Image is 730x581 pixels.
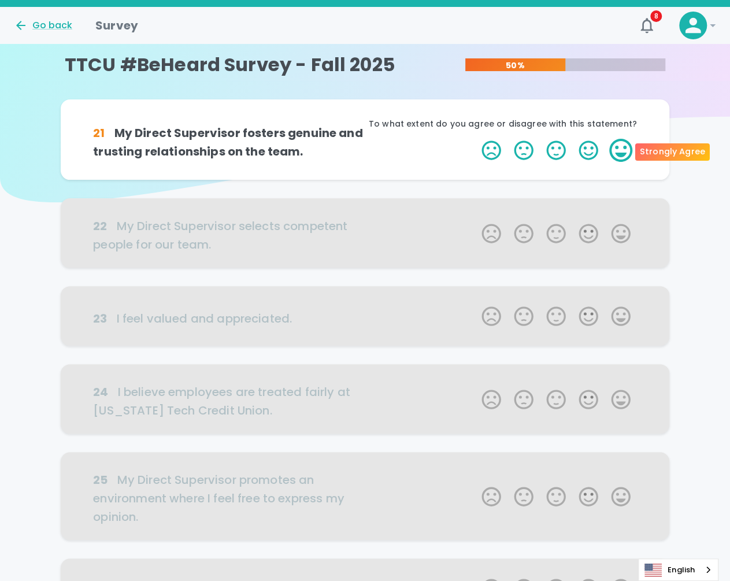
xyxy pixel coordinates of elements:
[633,12,661,39] button: 8
[95,16,138,35] h1: Survey
[93,124,365,161] h6: My Direct Supervisor fosters genuine and trusting relationships on the team.
[635,143,710,161] div: Strongly Agree
[465,60,565,71] p: 50%
[14,18,72,32] button: Go back
[65,53,395,76] h4: TTCU #BeHeard Survey - Fall 2025
[365,118,637,129] p: To what extent do you agree or disagree with this statement?
[639,559,718,580] a: English
[638,558,718,581] aside: Language selected: English
[93,124,105,142] div: 21
[650,10,662,22] span: 8
[638,558,718,581] div: Language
